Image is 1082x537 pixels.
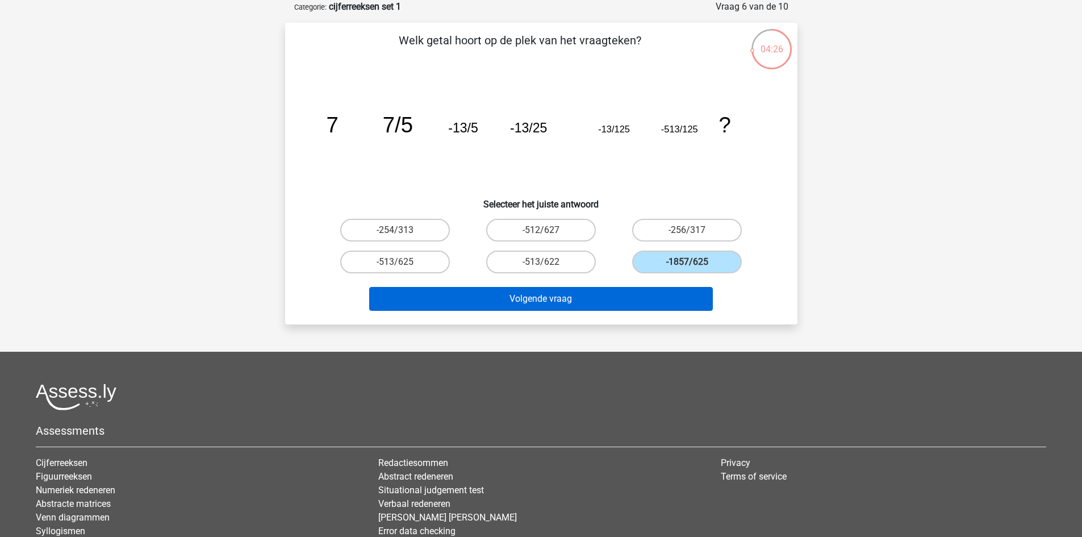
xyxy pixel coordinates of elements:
a: Privacy [721,457,750,468]
label: -513/625 [340,251,450,273]
a: Terms of service [721,471,787,482]
a: Redactiesommen [378,457,448,468]
a: Figuurreeksen [36,471,92,482]
a: Cijferreeksen [36,457,87,468]
tspan: -13/5 [448,120,478,135]
a: Abstract redeneren [378,471,453,482]
a: Syllogismen [36,526,85,536]
img: Assessly logo [36,384,116,410]
a: Error data checking [378,526,456,536]
a: Verbaal redeneren [378,498,450,509]
label: -256/317 [632,219,742,242]
strong: cijferreeksen set 1 [329,1,401,12]
label: -254/313 [340,219,450,242]
a: Situational judgement test [378,485,484,496]
label: -512/627 [486,219,596,242]
a: Abstracte matrices [36,498,111,509]
tspan: 7 [326,113,338,137]
tspan: -13/25 [510,120,547,135]
button: Volgende vraag [369,287,713,311]
label: -513/622 [486,251,596,273]
tspan: -513/125 [661,124,697,134]
h5: Assessments [36,424,1046,438]
div: 04:26 [750,28,793,56]
label: -1857/625 [632,251,742,273]
small: Categorie: [294,3,327,11]
p: Welk getal hoort op de plek van het vraagteken? [303,32,737,66]
a: Venn diagrammen [36,512,110,523]
h6: Selecteer het juiste antwoord [303,190,779,210]
tspan: ? [718,113,730,137]
a: [PERSON_NAME] [PERSON_NAME] [378,512,517,523]
a: Numeriek redeneren [36,485,115,496]
tspan: -13/125 [598,124,630,134]
tspan: 7/5 [382,113,412,137]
